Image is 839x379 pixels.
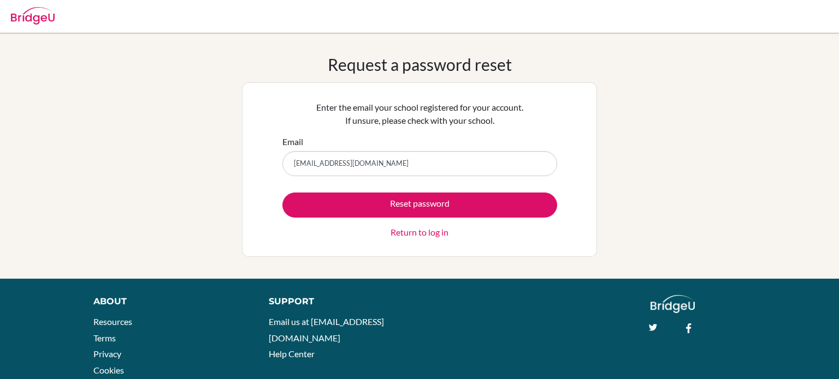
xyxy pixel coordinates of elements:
a: Cookies [93,365,124,375]
label: Email [282,135,303,148]
a: Privacy [93,348,121,359]
a: Help Center [269,348,315,359]
img: logo_white@2x-f4f0deed5e89b7ecb1c2cc34c3e3d731f90f0f143d5ea2071677605dd97b5244.png [651,295,695,313]
p: Enter the email your school registered for your account. If unsure, please check with your school. [282,101,557,127]
h1: Request a password reset [328,55,512,74]
img: Bridge-U [11,7,55,25]
a: Terms [93,333,116,343]
button: Reset password [282,192,557,218]
a: Return to log in [391,226,448,239]
a: Resources [93,316,132,327]
div: Support [269,295,408,308]
a: Email us at [EMAIL_ADDRESS][DOMAIN_NAME] [269,316,384,343]
div: About [93,295,244,308]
